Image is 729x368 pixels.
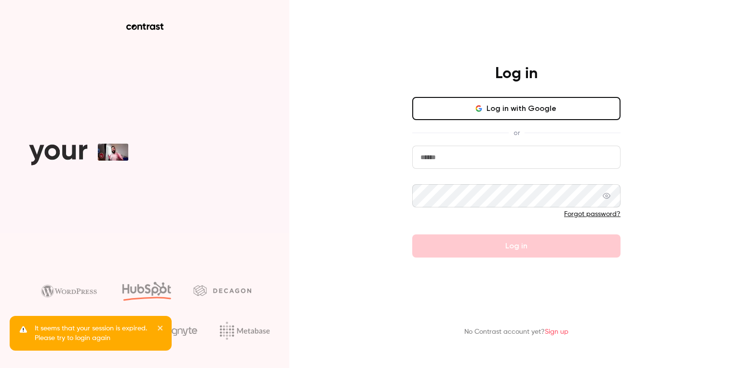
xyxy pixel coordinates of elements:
p: It seems that your session is expired. Please try to login again [35,324,150,343]
span: or [509,128,525,138]
h4: Log in [495,64,538,83]
p: No Contrast account yet? [464,327,568,337]
a: Forgot password? [564,211,621,218]
img: decagon [193,285,251,296]
button: Log in with Google [412,97,621,120]
button: close [157,324,164,335]
a: Sign up [545,328,568,335]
